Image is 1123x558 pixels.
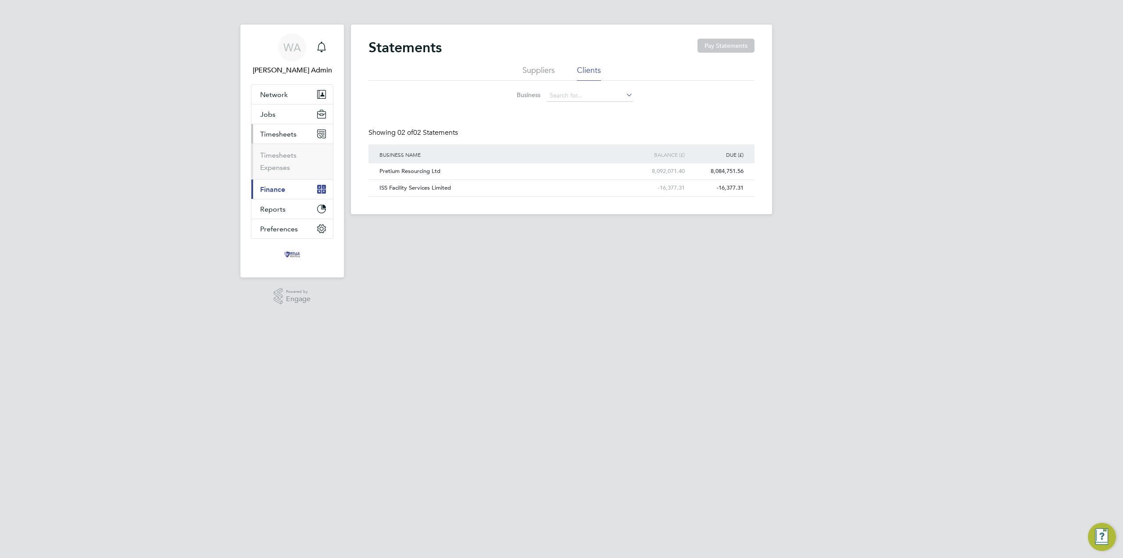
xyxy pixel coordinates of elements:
[260,225,298,233] span: Preferences
[1088,523,1116,551] button: Engage Resource Center
[547,90,633,102] input: Search for...
[368,128,460,137] div: Showing
[260,185,285,194] span: Finance
[377,144,628,165] div: Business Name
[397,128,458,137] span: 02 Statements
[251,65,333,76] span: Wills Admin
[283,42,301,53] span: WA
[260,110,275,119] span: Jobs
[522,65,555,81] li: Suppliers
[368,39,442,56] h2: Statements
[628,180,687,196] div: -16,377.31
[628,163,687,180] div: 8,092,071.40
[240,25,344,277] nav: Main navigation
[377,163,746,170] a: Pretium Resourcing Ltd8,092,071.408,084,751.56
[377,180,746,187] a: ISS Facility Services Limited-16,377.31-16,377.31
[274,288,311,305] a: Powered byEngage
[260,151,297,159] a: Timesheets
[286,288,311,295] span: Powered by
[251,248,333,262] a: Go to home page
[260,130,297,138] span: Timesheets
[260,90,288,99] span: Network
[251,33,333,76] a: WA[PERSON_NAME] Admin
[260,205,286,213] span: Reports
[251,144,333,179] div: Timesheets
[251,85,333,104] button: Network
[377,163,628,180] div: Pretium Resourcing Ltd
[251,180,333,199] button: Finance
[697,39,755,53] button: Pay Statements
[687,180,746,196] div: -16,377.31
[251,219,333,238] button: Preferences
[490,91,540,99] label: Business
[251,199,333,219] button: Reports
[628,144,687,165] div: Balance (£)
[577,65,601,81] li: Clients
[397,128,413,137] span: 02 of
[687,144,746,165] div: Due (£)
[251,104,333,124] button: Jobs
[251,124,333,144] button: Timesheets
[687,163,746,180] div: 8,084,751.56
[377,180,628,196] div: ISS Facility Services Limited
[286,295,311,303] span: Engage
[260,163,290,172] a: Expenses
[282,248,303,262] img: wills-security-logo-retina.png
